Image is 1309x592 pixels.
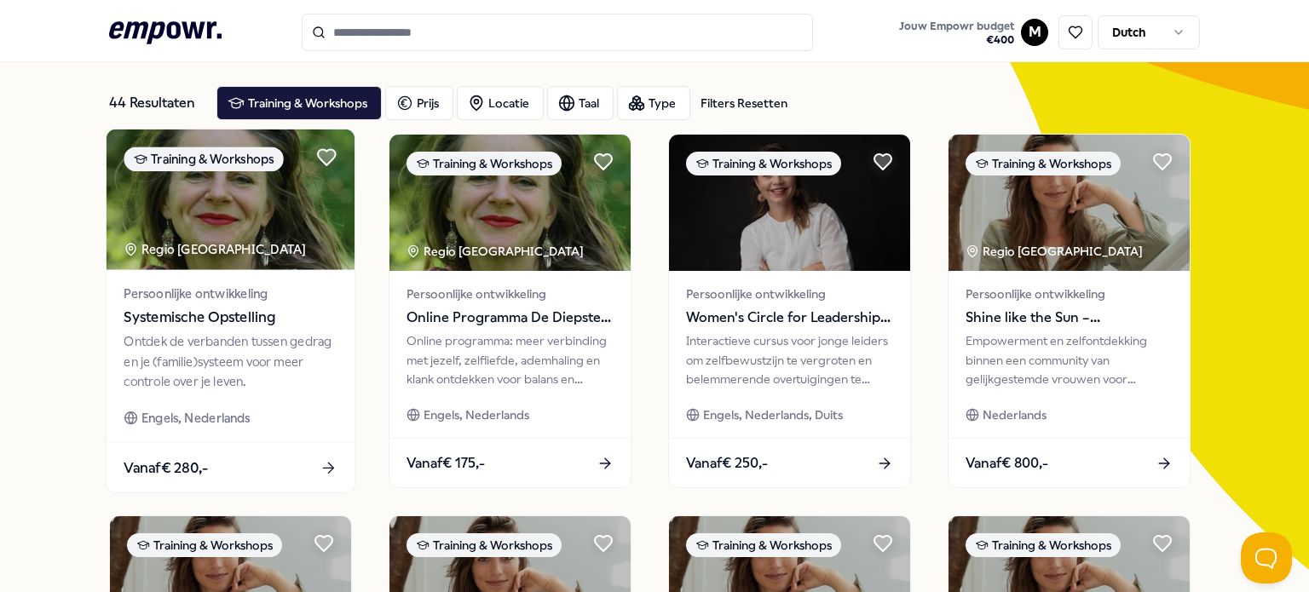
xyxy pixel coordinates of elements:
[686,285,893,303] span: Persoonlijke ontwikkeling
[124,457,208,479] span: Vanaf € 280,-
[107,129,355,270] img: package image
[124,307,337,329] span: Systemische Opstelling
[966,307,1173,329] span: Shine like the Sun – [DEMOGRAPHIC_DATA] Leadership en Empowerment
[407,452,485,474] span: Vanaf € 175,-
[966,285,1173,303] span: Persoonlijke ontwikkeling
[1241,532,1292,583] iframe: Help Scout Beacon - Open
[302,14,813,51] input: Search for products, categories or subcategories
[617,86,690,120] button: Type
[457,86,544,120] button: Locatie
[407,285,614,303] span: Persoonlijke ontwikkeling
[686,307,893,329] span: Women's Circle for Leadership and Self-awareness
[141,408,251,428] span: Engels, Nederlands
[686,331,893,388] div: Interactieve cursus voor jonge leiders om zelfbewustzijn te vergroten en belemmerende overtuiging...
[1021,19,1048,46] button: M
[966,152,1121,175] div: Training & Workshops
[983,405,1047,424] span: Nederlands
[124,284,337,303] span: Persoonlijke ontwikkeling
[668,134,911,488] a: package imageTraining & WorkshopsPersoonlijke ontwikkelingWomen's Circle for Leadership and Self-...
[124,147,283,171] div: Training & Workshops
[703,405,843,424] span: Engels, Nederlands, Duits
[124,332,337,391] div: Ontdek de verbanden tussen gedrag en je (familie)systeem voor meer controle over je leven.
[385,86,453,120] button: Prijs
[407,533,562,557] div: Training & Workshops
[686,452,768,474] span: Vanaf € 250,-
[966,242,1145,261] div: Regio [GEOGRAPHIC_DATA]
[216,86,382,120] button: Training & Workshops
[424,405,529,424] span: Engels, Nederlands
[966,533,1121,557] div: Training & Workshops
[127,533,282,557] div: Training & Workshops
[899,20,1014,33] span: Jouw Empowr budget
[966,331,1173,388] div: Empowerment en zelfontdekking binnen een community van gelijkgestemde vrouwen voor vrijheid, bala...
[407,242,586,261] div: Regio [GEOGRAPHIC_DATA]
[686,533,841,557] div: Training & Workshops
[892,14,1021,50] a: Jouw Empowr budget€400
[124,239,309,259] div: Regio [GEOGRAPHIC_DATA]
[407,331,614,388] div: Online programma: meer verbinding met jezelf, zelfliefde, ademhaling en klank ontdekken voor bala...
[389,134,631,488] a: package imageTraining & WorkshopsRegio [GEOGRAPHIC_DATA] Persoonlijke ontwikkelingOnline Programm...
[966,452,1048,474] span: Vanaf € 800,-
[389,135,631,271] img: package image
[669,135,910,271] img: package image
[899,33,1014,47] span: € 400
[948,134,1191,488] a: package imageTraining & WorkshopsRegio [GEOGRAPHIC_DATA] Persoonlijke ontwikkelingShine like the ...
[701,94,787,112] div: Filters Resetten
[686,152,841,175] div: Training & Workshops
[407,307,614,329] span: Online Programma De Diepste Verbinding met Jezelf, in 7 stappen Terug naar je Kern, bron van comp...
[949,135,1190,271] img: package image
[896,16,1018,50] button: Jouw Empowr budget€400
[547,86,614,120] button: Taal
[109,86,203,120] div: 44 Resultaten
[106,129,356,494] a: package imageTraining & WorkshopsRegio [GEOGRAPHIC_DATA] Persoonlijke ontwikkelingSystemische Ops...
[407,152,562,175] div: Training & Workshops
